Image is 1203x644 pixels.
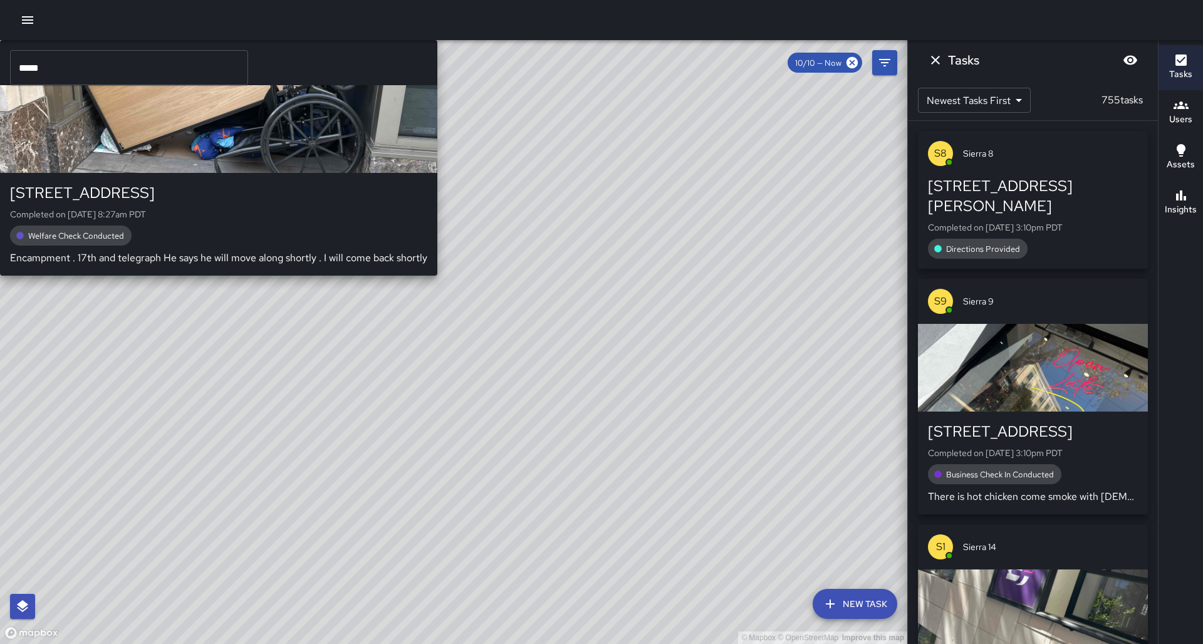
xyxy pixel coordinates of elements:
[963,541,1138,553] span: Sierra 14
[1159,90,1203,135] button: Users
[1169,68,1192,81] h6: Tasks
[788,53,862,73] div: 10/10 — Now
[1169,113,1192,127] h6: Users
[788,58,849,68] span: 10/10 — Now
[1118,48,1143,73] button: Blur
[918,279,1148,514] button: S9Sierra 9[STREET_ADDRESS]Completed on [DATE] 3:10pm PDTBusiness Check In ConductedThere is hot c...
[928,221,1138,234] p: Completed on [DATE] 3:10pm PDT
[928,176,1138,216] div: [STREET_ADDRESS][PERSON_NAME]
[1096,93,1148,108] p: 755 tasks
[963,295,1138,308] span: Sierra 9
[1165,203,1197,217] h6: Insights
[1159,45,1203,90] button: Tasks
[10,208,427,221] p: Completed on [DATE] 8:27am PDT
[928,422,1138,442] div: [STREET_ADDRESS]
[948,50,979,70] h6: Tasks
[1159,180,1203,226] button: Insights
[939,469,1061,480] span: Business Check In Conducted
[963,147,1138,160] span: Sierra 8
[923,48,948,73] button: Dismiss
[928,447,1138,459] p: Completed on [DATE] 3:10pm PDT
[918,88,1031,113] div: Newest Tasks First
[10,183,427,203] div: [STREET_ADDRESS]
[1159,135,1203,180] button: Assets
[934,294,947,309] p: S9
[918,131,1148,269] button: S8Sierra 8[STREET_ADDRESS][PERSON_NAME]Completed on [DATE] 3:10pm PDTDirections Provided
[928,489,1138,504] p: There is hot chicken come smoke with [DEMOGRAPHIC_DATA], code 4 *Spoke with *
[1167,158,1195,172] h6: Assets
[872,50,897,75] button: Filters
[934,146,947,161] p: S8
[21,231,132,241] span: Welfare Check Conducted
[10,251,427,266] p: Encampment . 17th and telegraph He says he will move along shortly . I will come back shortly
[813,589,897,619] button: New Task
[936,539,945,554] p: S1
[939,244,1028,254] span: Directions Provided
